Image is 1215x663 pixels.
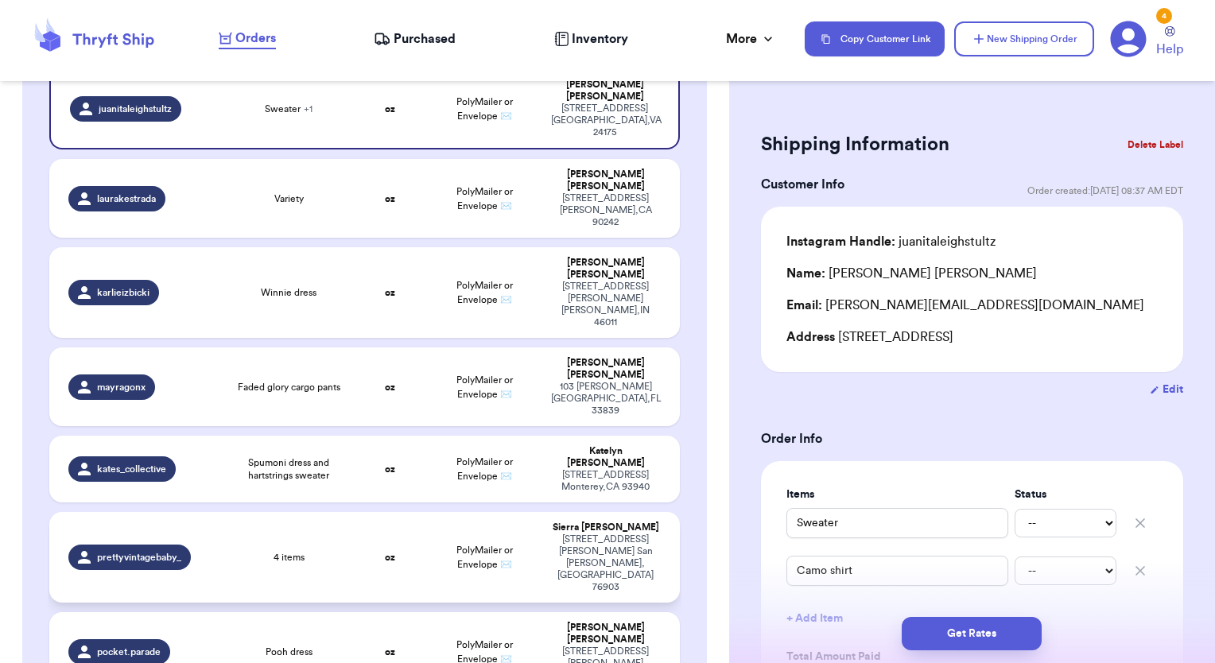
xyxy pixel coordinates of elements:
[394,29,456,48] span: Purchased
[456,375,513,399] span: PolyMailer or Envelope ✉️
[1156,40,1183,59] span: Help
[456,281,513,304] span: PolyMailer or Envelope ✉️
[761,429,1183,448] h3: Order Info
[551,169,662,192] div: [PERSON_NAME] [PERSON_NAME]
[97,463,166,475] span: kates_collective
[780,601,1164,636] button: + Add Item
[385,464,395,474] strong: oz
[551,103,660,138] div: [STREET_ADDRESS] [GEOGRAPHIC_DATA] , VA 24175
[805,21,945,56] button: Copy Customer Link
[786,299,822,312] span: Email:
[786,296,1158,315] div: [PERSON_NAME][EMAIL_ADDRESS][DOMAIN_NAME]
[385,552,395,562] strong: oz
[235,456,343,482] span: Spumoni dress and hartstrings sweater
[97,646,161,658] span: pocket.parade
[97,551,181,564] span: prettyvintagebaby_
[551,257,662,281] div: [PERSON_NAME] [PERSON_NAME]
[761,132,949,157] h2: Shipping Information
[97,192,156,205] span: laurakestrada
[761,175,844,194] h3: Customer Info
[99,103,172,115] span: juanitaleighstultz
[902,617,1042,650] button: Get Rates
[219,29,276,49] a: Orders
[456,457,513,481] span: PolyMailer or Envelope ✉️
[954,21,1094,56] button: New Shipping Order
[786,267,825,280] span: Name:
[97,286,149,299] span: karlieizbicki
[1110,21,1147,57] a: 4
[97,381,146,394] span: mayragonx
[1156,26,1183,59] a: Help
[551,533,662,593] div: [STREET_ADDRESS][PERSON_NAME] San [PERSON_NAME] , [GEOGRAPHIC_DATA] 76903
[786,328,1158,347] div: [STREET_ADDRESS]
[572,29,628,48] span: Inventory
[551,79,660,103] div: [PERSON_NAME] [PERSON_NAME]
[551,281,662,328] div: [STREET_ADDRESS][PERSON_NAME] [PERSON_NAME] , IN 46011
[385,104,395,114] strong: oz
[786,264,1037,283] div: [PERSON_NAME] [PERSON_NAME]
[274,551,305,564] span: 4 items
[554,29,628,48] a: Inventory
[235,29,276,48] span: Orders
[1121,127,1190,162] button: Delete Label
[786,487,1008,502] label: Items
[274,192,304,205] span: Variety
[456,187,513,211] span: PolyMailer or Envelope ✉️
[304,104,312,114] span: + 1
[456,97,513,121] span: PolyMailer or Envelope ✉️
[551,521,662,533] div: Sierra [PERSON_NAME]
[238,381,340,394] span: Faded glory cargo pants
[1027,184,1183,197] span: Order created: [DATE] 08:37 AM EDT
[726,29,776,48] div: More
[456,545,513,569] span: PolyMailer or Envelope ✉️
[1150,382,1183,397] button: Edit
[786,232,996,251] div: juanitaleighstultz
[786,331,835,343] span: Address
[385,288,395,297] strong: oz
[1156,8,1172,24] div: 4
[786,235,895,248] span: Instagram Handle:
[551,381,662,417] div: 103 [PERSON_NAME] [GEOGRAPHIC_DATA] , FL 33839
[261,286,316,299] span: Winnie dress
[551,192,662,228] div: [STREET_ADDRESS] [PERSON_NAME] , CA 90242
[551,622,662,646] div: [PERSON_NAME] [PERSON_NAME]
[551,445,662,469] div: Katelyn [PERSON_NAME]
[551,357,662,381] div: [PERSON_NAME] [PERSON_NAME]
[374,29,456,48] a: Purchased
[385,194,395,204] strong: oz
[385,647,395,657] strong: oz
[266,646,312,658] span: Pooh dress
[1015,487,1116,502] label: Status
[265,103,312,115] span: Sweater
[385,382,395,392] strong: oz
[551,469,662,493] div: [STREET_ADDRESS] Monterey , CA 93940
